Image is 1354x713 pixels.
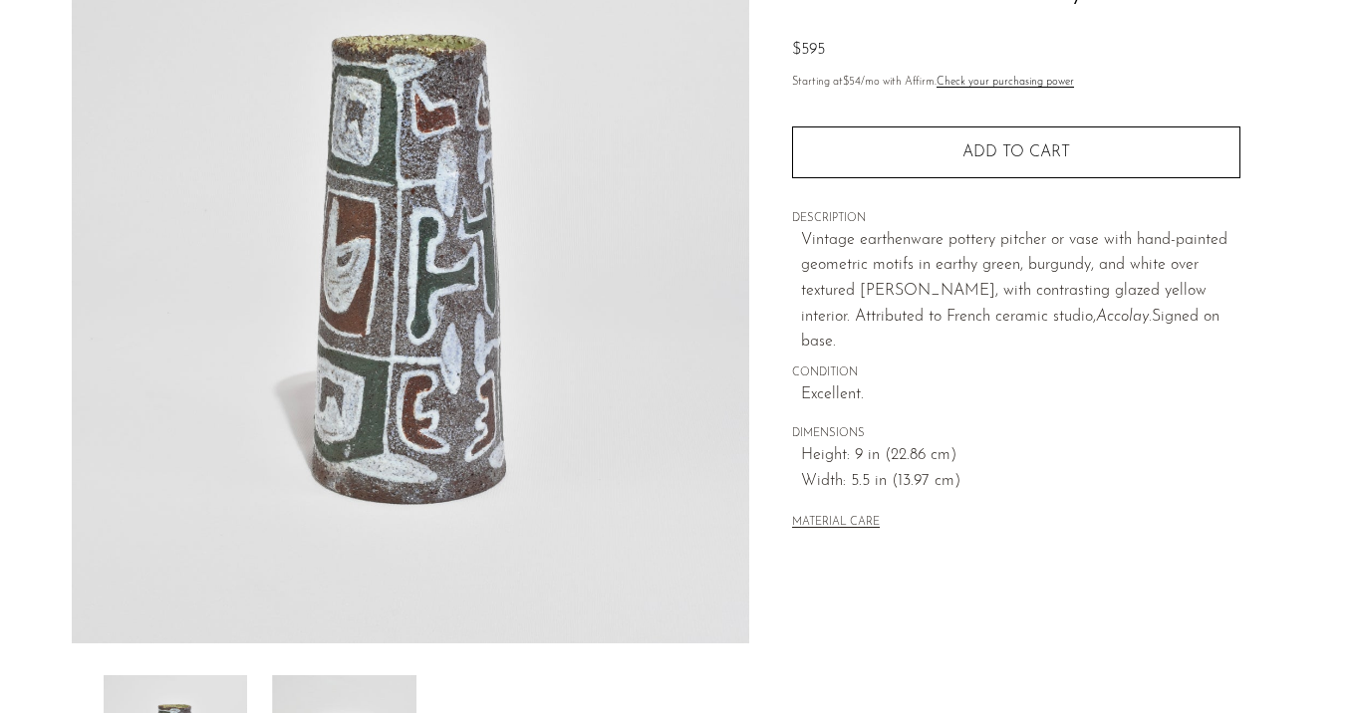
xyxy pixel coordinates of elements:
span: Add to cart [962,144,1070,160]
span: $54 [843,77,861,88]
p: Starting at /mo with Affirm. [792,74,1240,92]
em: Accolay. [1096,309,1152,325]
button: Add to cart [792,126,1240,178]
span: DESCRIPTION [792,210,1240,228]
span: Width: 5.5 in (13.97 cm) [801,469,1240,495]
a: Check your purchasing power - Learn more about Affirm Financing (opens in modal) [937,77,1074,88]
span: CONDITION [792,364,1240,382]
span: $595 [792,42,825,58]
p: Vintage earthenware pottery pitcher or vase with hand-painted geometric motifs in earthy green, b... [801,228,1240,356]
span: Excellent. [801,382,1240,408]
button: MATERIAL CARE [792,516,880,531]
span: Height: 9 in (22.86 cm) [801,443,1240,469]
span: DIMENSIONS [792,425,1240,443]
